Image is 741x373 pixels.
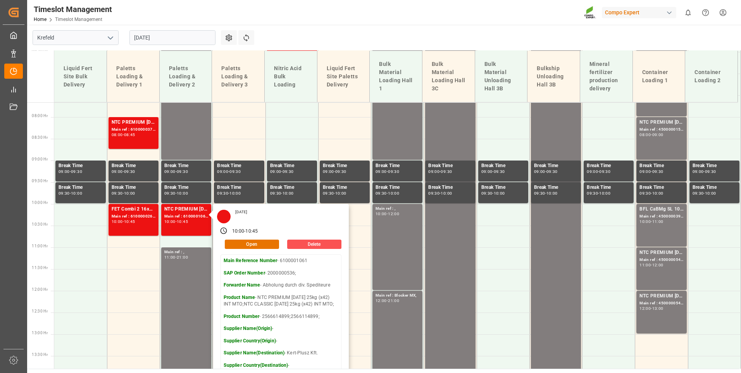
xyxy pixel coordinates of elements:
div: 09:00 [217,170,228,173]
div: 10:00 [177,192,188,195]
div: 09:30 [639,192,651,195]
div: Bulk Material Loading Hall 1 [376,57,416,96]
div: Break Time [112,184,155,192]
span: 10:30 Hr [32,222,48,226]
div: 11:00 [639,263,651,267]
div: - [651,220,652,223]
div: 09:00 [693,170,704,173]
div: 09:30 [388,170,399,173]
div: 09:30 [217,192,228,195]
span: 13:00 Hr [32,331,48,335]
div: Break Time [270,184,314,192]
div: Nitric Acid Bulk Loading [271,61,311,92]
div: FET Combi 2 16x1kg (x40) EN MSE;NTC PREMIUM [DATE] 50kg (x25) INT MTO; [112,205,155,213]
div: - [281,170,282,173]
button: Delete [287,240,341,249]
div: - [439,192,441,195]
span: 09:30 Hr [32,179,48,183]
div: Bulk Material Loading Hall 3C [429,57,469,96]
div: 11:00 [164,256,176,259]
div: Break Time [587,184,631,192]
p: - [224,325,338,332]
div: NTC PREMIUM [DATE] 25kg (x42) INT MTO;NTC CLASSIC [DATE] 25kg (x42) INT MTO; [164,205,208,213]
div: Container Loading 1 [639,65,679,88]
div: 09:00 [639,170,651,173]
div: Break Time [534,162,578,170]
div: 10:00 [705,192,716,195]
div: Break Time [639,184,683,192]
div: 12:00 [376,299,387,302]
div: - [651,133,652,136]
div: - [651,192,652,195]
div: 09:30 [270,192,281,195]
strong: Supplier Country(Origin) [224,338,276,344]
div: 10:00 [335,192,346,195]
span: 12:30 Hr [32,309,48,313]
span: 08:00 Hr [32,114,48,118]
div: 09:30 [534,192,545,195]
div: 10:00 [388,192,399,195]
input: Type to search/select [33,30,119,45]
div: 10:00 [546,192,558,195]
div: - [651,307,652,310]
div: 09:30 [599,170,610,173]
div: Liquid Fert Site Bulk Delivery [60,61,100,92]
div: - [123,220,124,223]
div: 10:00 [232,228,245,235]
div: Break Time [217,184,261,192]
div: 10:00 [494,192,505,195]
div: Break Time [323,184,367,192]
div: 09:30 [376,192,387,195]
div: 10:00 [441,192,452,195]
div: - [545,170,546,173]
strong: Product Number [224,314,260,319]
strong: SAP Order Number [224,270,265,276]
div: Break Time [270,162,314,170]
div: - [70,192,71,195]
div: Break Time [693,184,736,192]
div: Bulkship Unloading Hall 3B [534,61,574,92]
div: 09:30 [112,192,123,195]
div: Break Time [639,162,683,170]
div: 09:30 [494,170,505,173]
div: NTC PREMIUM [DATE] 25kg (x42) INT; [639,119,683,126]
div: 09:30 [705,170,716,173]
img: Screenshot%202023-09-29%20at%2010.02.21.png_1712312052.png [584,6,596,19]
div: 09:30 [428,192,439,195]
div: 21:00 [388,299,399,302]
div: NTC PREMIUM [DATE] 50kg (x25) INT MTO; [112,119,155,126]
div: 09:30 [652,170,663,173]
strong: Supplier Name(Destination) [224,350,284,356]
div: 10:00 [639,220,651,223]
div: Container Loading 2 [691,65,731,88]
div: Break Time [481,184,525,192]
strong: Product Name [224,295,255,300]
div: Break Time [323,162,367,170]
div: [DATE] [233,209,250,215]
div: Paletts Loading & Delivery 1 [113,61,153,92]
div: Break Time [428,184,472,192]
div: 10:00 [652,192,663,195]
div: 09:30 [164,192,176,195]
div: 10:45 [124,220,135,223]
div: - [176,170,177,173]
div: 09:00 [270,170,281,173]
div: 12:00 [652,263,663,267]
div: Main ref : , [164,249,208,256]
div: BFL CaBMg SL 1000L IBC; [639,205,683,213]
div: - [334,170,335,173]
p: - Kert-Plusz Kft. [224,350,338,357]
div: Liquid Fert Site Paletts Delivery [324,61,364,92]
div: 09:30 [693,192,704,195]
div: - [228,192,229,195]
div: - [439,170,441,173]
div: 10:00 [376,212,387,216]
div: Break Time [587,162,631,170]
div: 09:00 [481,170,493,173]
div: - [70,170,71,173]
div: 09:00 [112,170,123,173]
div: Main ref : 4500000394, 2000000310; [639,213,683,220]
div: NTC PREMIUM [DATE] 25kg (x42) INT; [639,292,683,300]
button: open menu [104,32,116,44]
div: 10:45 [245,228,258,235]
